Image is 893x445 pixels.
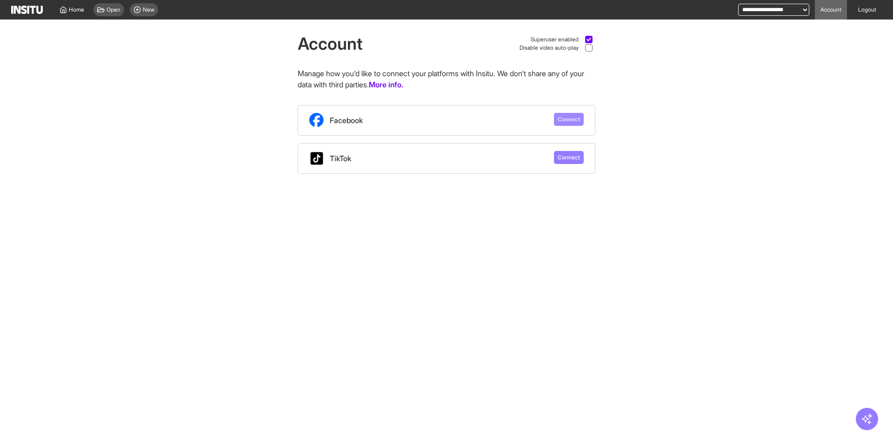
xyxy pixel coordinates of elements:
[330,153,351,164] span: TikTok
[143,6,154,13] span: New
[520,44,579,52] span: Disable video auto-play
[554,151,584,164] button: Connect
[298,34,363,53] h1: Account
[554,113,584,126] button: Connect
[69,6,84,13] span: Home
[330,115,363,126] span: Facebook
[107,6,120,13] span: Open
[298,68,595,90] p: Manage how you'd like to connect your platforms with Insitu. We don't share any of your data with...
[11,6,43,14] img: Logo
[369,79,403,90] a: More info.
[531,36,579,43] span: Superuser enabled
[558,154,580,161] span: Connect
[558,116,580,123] span: Connect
